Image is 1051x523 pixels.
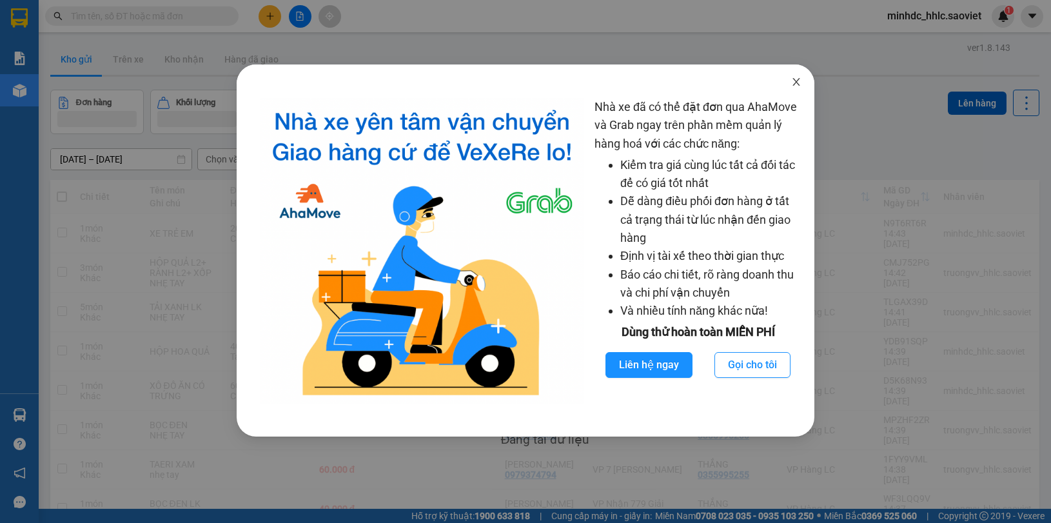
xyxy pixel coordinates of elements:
span: close [791,77,801,87]
li: Định vị tài xế theo thời gian thực [620,247,801,265]
button: Close [778,64,814,101]
button: Liên hệ ngay [605,352,692,378]
span: Gọi cho tôi [728,357,777,373]
img: logo [260,98,584,404]
li: Báo cáo chi tiết, rõ ràng doanh thu và chi phí vận chuyển [620,266,801,302]
span: Liên hệ ngay [619,357,679,373]
div: Dùng thử hoàn toàn MIỄN PHÍ [594,323,801,341]
li: Và nhiều tính năng khác nữa! [620,302,801,320]
li: Dễ dàng điều phối đơn hàng ở tất cả trạng thái từ lúc nhận đến giao hàng [620,192,801,247]
button: Gọi cho tôi [714,352,791,378]
div: Nhà xe đã có thể đặt đơn qua AhaMove và Grab ngay trên phần mềm quản lý hàng hoá với các chức năng: [594,98,801,404]
li: Kiểm tra giá cùng lúc tất cả đối tác để có giá tốt nhất [620,156,801,193]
